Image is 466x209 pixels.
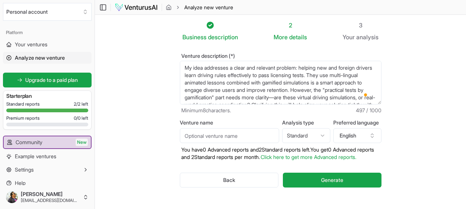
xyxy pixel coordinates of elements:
[25,76,78,84] span: Upgrade to a paid plan
[180,173,279,188] button: Back
[15,54,65,62] span: Analyze new venture
[343,21,379,30] div: 3
[3,39,92,50] a: Your ventures
[356,107,381,114] span: 497 / 1000
[16,139,42,146] span: Community
[3,73,92,87] a: Upgrade to a paid plan
[15,41,47,48] span: Your ventures
[3,188,92,206] button: [PERSON_NAME][EMAIL_ADDRESS][DOMAIN_NAME]
[208,33,238,41] span: description
[6,101,40,107] span: Standard reports
[184,4,233,11] span: Analyze new venture
[3,177,92,189] a: Help
[3,52,92,64] a: Analyze new venture
[15,179,26,187] span: Help
[76,139,88,146] span: New
[356,33,379,41] span: analysis
[180,120,279,125] label: Venture name
[3,27,92,39] div: Platform
[15,153,56,160] span: Example ventures
[166,4,233,11] nav: breadcrumb
[21,198,80,203] span: [EMAIL_ADDRESS][DOMAIN_NAME]
[180,128,279,143] input: Optional venture name
[343,33,355,42] span: Your
[282,120,330,125] label: Analysis type
[115,3,158,12] img: logo
[21,191,80,198] span: [PERSON_NAME]
[180,61,381,104] textarea: To enrich screen reader interactions, please activate Accessibility in Grammarly extension settings
[4,136,91,148] a: CommunityNew
[333,128,381,143] button: English
[3,3,92,21] button: Select an organization
[182,33,206,42] span: Business
[15,166,34,173] span: Settings
[6,191,18,203] img: ACg8ocKUb0HnN-ll4Efg-WIZVrtD7QKFScKBYx0plzDviEhN2PL0_qKF=s96-c
[261,154,356,160] a: Click here to get more Advanced reports.
[321,176,343,184] span: Generate
[6,115,40,121] span: Premium reports
[180,53,381,59] label: Venture description (*)
[274,33,288,42] span: More
[283,173,381,188] button: Generate
[333,120,381,125] label: Preferred language
[180,146,381,161] p: You have 0 Advanced reports and 2 Standard reports left. Y ou get 0 Advanced reports and 2 Standa...
[274,21,307,30] div: 2
[181,107,231,114] span: Minimum 8 characters.
[289,33,307,41] span: details
[6,92,88,100] h3: Starter plan
[3,164,92,176] button: Settings
[74,101,88,107] span: 2 / 2 left
[74,115,88,121] span: 0 / 0 left
[3,150,92,162] a: Example ventures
